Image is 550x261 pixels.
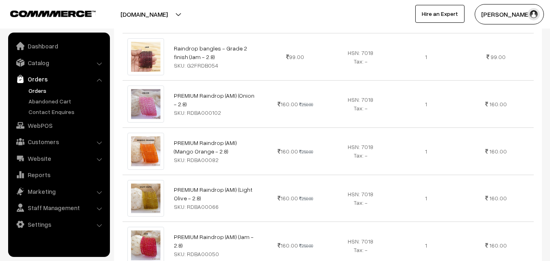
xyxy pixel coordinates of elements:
[278,101,298,107] span: 160.00
[299,149,313,154] strike: 250.00
[286,53,304,60] span: 99.00
[174,250,258,258] div: SKU: RDBA00050
[10,8,81,18] a: COMMMERCE
[10,217,107,232] a: Settings
[489,195,507,202] span: 160.00
[415,5,465,23] a: Hire an Expert
[174,108,258,117] div: SKU: RDBA000102
[174,92,254,107] a: PREMIUM Raindrop (AMI) (Onion - 2.8)
[10,72,107,86] a: Orders
[425,53,427,60] span: 1
[278,195,298,202] span: 160.00
[475,4,544,24] button: [PERSON_NAME]
[348,238,373,253] span: HSN: 7018 Tax: -
[425,101,427,107] span: 1
[174,139,237,155] a: PREMIUM Raindrop (AMI) (Mango Orange - 2.8)
[425,148,427,155] span: 1
[348,96,373,112] span: HSN: 7018 Tax: -
[10,11,96,17] img: COMMMERCE
[10,39,107,53] a: Dashboard
[528,8,540,20] img: user
[299,196,313,201] strike: 250.00
[489,242,507,249] span: 160.00
[10,200,107,215] a: Staff Management
[26,86,107,95] a: Orders
[425,242,427,249] span: 1
[489,101,507,107] span: 160.00
[278,148,298,155] span: 160.00
[174,233,254,249] a: PREMIUM Raindrop (AMI) (Jam - 2.8)
[92,4,196,24] button: [DOMAIN_NAME]
[26,97,107,105] a: Abandoned Cart
[174,202,258,211] div: SKU: RDBA00066
[491,53,506,60] span: 99.00
[10,184,107,199] a: Marketing
[425,195,427,202] span: 1
[278,242,298,249] span: 160.00
[10,167,107,182] a: Reports
[127,86,164,123] img: onion.jpg
[299,102,313,107] strike: 250.00
[10,151,107,166] a: Website
[10,134,107,149] a: Customers
[348,143,373,159] span: HSN: 7018 Tax: -
[26,107,107,116] a: Contact Enquires
[489,148,507,155] span: 160.00
[348,191,373,206] span: HSN: 7018 Tax: -
[174,61,258,70] div: SKU: G2FRDB054
[174,186,252,202] a: PREMIUM Raindrop (AMI) (Light Olive - 2.8)
[299,243,313,248] strike: 250.00
[348,49,373,65] span: HSN: 7018 Tax: -
[10,55,107,70] a: Catalog
[127,133,164,170] img: mango orange.jpg
[10,118,107,133] a: WebPOS
[174,45,247,60] a: Raindrop bangles - Grade 2 finish (Jam - 2.8)
[127,38,164,75] img: JAM.jpg
[127,180,164,217] img: light olive.jpg
[174,156,258,164] div: SKU: RDBA00082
